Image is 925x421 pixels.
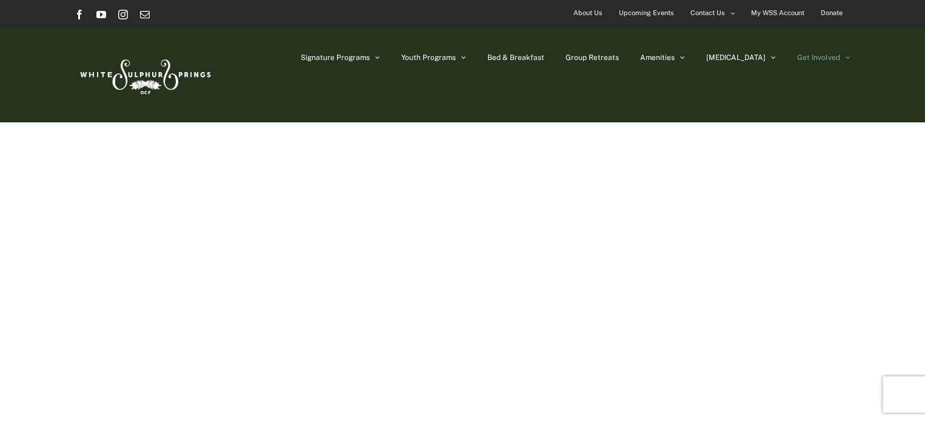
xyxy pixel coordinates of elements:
a: Amenities [640,27,685,88]
span: Donate [821,4,843,22]
span: Upcoming Events [619,4,674,22]
nav: Main Menu [301,27,850,88]
a: Signature Programs [301,27,380,88]
span: About Us [573,4,603,22]
img: White Sulphur Springs Logo [75,46,214,103]
a: Youth Programs [401,27,466,88]
span: [MEDICAL_DATA] [706,54,766,61]
a: Get Involved [797,27,850,88]
a: Bed & Breakfast [487,27,544,88]
span: Signature Programs [301,54,370,61]
a: Group Retreats [566,27,619,88]
span: Contact Us [690,4,725,22]
span: Bed & Breakfast [487,54,544,61]
span: Get Involved [797,54,840,61]
span: Group Retreats [566,54,619,61]
a: [MEDICAL_DATA] [706,27,776,88]
span: Amenities [640,54,675,61]
span: My WSS Account [751,4,804,22]
span: Youth Programs [401,54,456,61]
